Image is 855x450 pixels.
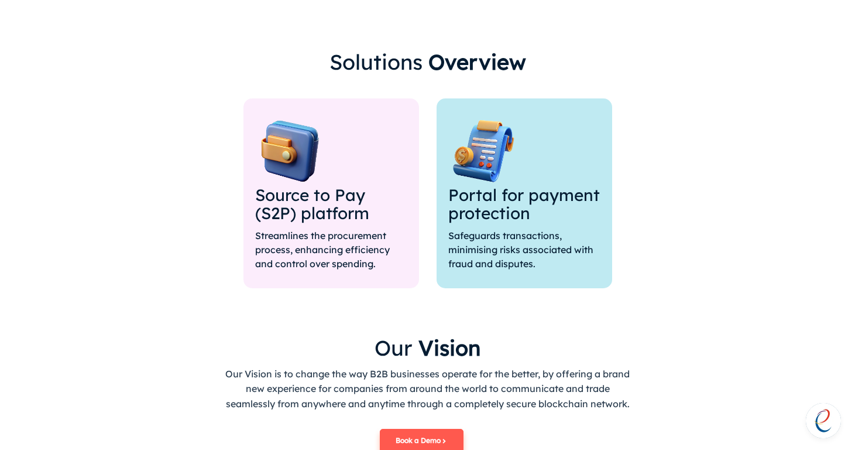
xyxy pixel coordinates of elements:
p: Safeguards transactions, minimising risks associated with fraud and disputes. [448,229,600,271]
span: Overview [428,49,526,75]
p: Our Vision is to change the way B2B businesses operate for the better, by offering a brand new ex... [223,367,633,412]
span: Vision [418,335,480,361]
div: Open chat [806,403,841,438]
h3: Portal for payment protection [448,186,600,223]
h3: Source to Pay (S2P) platform [255,186,407,223]
h2: Our [200,335,656,361]
div: Solutions [88,49,767,75]
p: Streamlines the procurement process, enhancing efficiency and control over spending. [255,229,407,271]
